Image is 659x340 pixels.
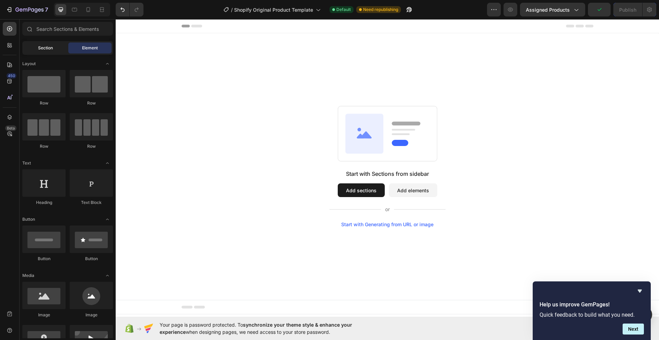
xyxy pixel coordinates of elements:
[82,45,98,51] span: Element
[230,150,313,159] div: Start with Sections from sidebar
[102,214,113,225] span: Toggle open
[5,125,16,131] div: Beta
[231,6,233,13] span: /
[226,203,318,208] div: Start with Generating from URL or image
[70,312,113,318] div: Image
[22,272,34,279] span: Media
[22,143,66,149] div: Row
[70,256,113,262] div: Button
[363,7,398,13] span: Need republishing
[22,22,113,36] input: Search Sections & Elements
[613,3,642,16] button: Publish
[234,6,313,13] span: Shopify Original Product Template
[116,19,659,317] iframe: Design area
[22,199,66,206] div: Heading
[22,256,66,262] div: Button
[116,3,143,16] div: Undo/Redo
[70,199,113,206] div: Text Block
[70,100,113,106] div: Row
[102,58,113,69] span: Toggle open
[22,61,36,67] span: Layout
[520,3,585,16] button: Assigned Products
[160,321,379,336] span: Your page is password protected. To when designing pages, we need access to your store password.
[102,270,113,281] span: Toggle open
[540,312,644,318] p: Quick feedback to build what you need.
[273,164,322,178] button: Add elements
[526,6,570,13] span: Assigned Products
[22,160,31,166] span: Text
[222,164,269,178] button: Add sections
[336,7,351,13] span: Default
[3,3,51,16] button: 7
[102,158,113,169] span: Toggle open
[22,216,35,222] span: Button
[619,6,636,13] div: Publish
[540,287,644,335] div: Help us improve GemPages!
[636,287,644,295] button: Hide survey
[7,73,16,78] div: 450
[160,322,352,335] span: synchronize your theme style & enhance your experience
[540,301,644,309] h2: Help us improve GemPages!
[22,100,66,106] div: Row
[38,45,53,51] span: Section
[45,5,48,14] p: 7
[70,143,113,149] div: Row
[22,312,66,318] div: Image
[623,324,644,335] button: Next question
